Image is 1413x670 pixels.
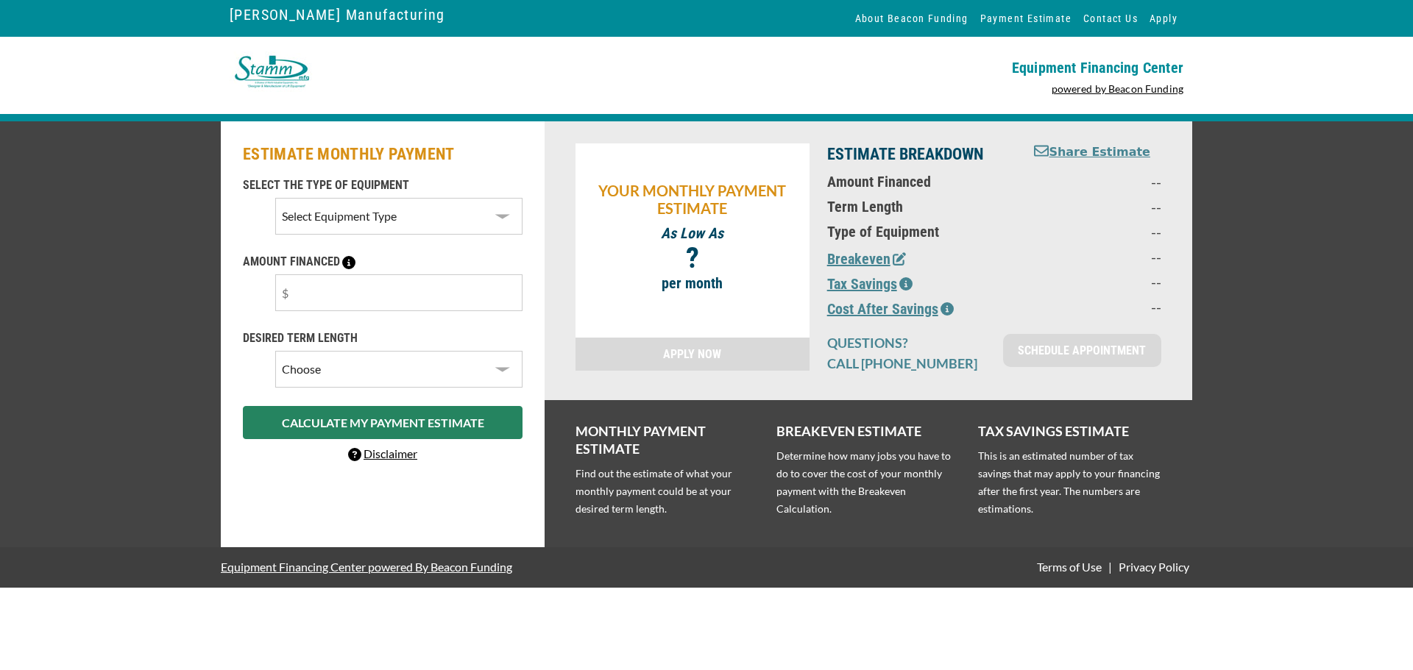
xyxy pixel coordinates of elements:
p: -- [1033,273,1161,291]
a: Terms of Use [1034,560,1105,574]
div: 2 [243,274,275,311]
p: TAX SAVINGS ESTIMATE [978,422,1161,440]
a: powered by Beacon Funding [1052,82,1184,95]
p: -- [1033,248,1161,265]
button: Cost After Savings [827,298,954,320]
button: Tax Savings [827,273,913,295]
a: Disclaimer [348,446,417,460]
input: $ [275,274,523,311]
a: SCHEDULE APPOINTMENT [1003,334,1161,367]
p: MONTHLY PAYMENT ESTIMATE [576,422,759,457]
p: QUESTIONS? [827,334,985,352]
p: Type of Equipment [827,223,1015,240]
h2: ESTIMATE MONTHLY PAYMENT [243,143,523,165]
button: Breakeven [827,248,906,270]
a: [PERSON_NAME] Manufacturing [230,2,445,27]
img: Stamm.jpg [230,51,314,92]
p: BREAKEVEN ESTIMATE [776,422,960,440]
p: ESTIMATE BREAKDOWN [827,143,1015,165]
button: Share Estimate [1034,143,1150,162]
p: CALL [PHONE_NUMBER] [827,354,985,372]
p: -- [1033,223,1161,240]
p: SELECT THE TYPE OF EQUIPMENT [243,177,523,194]
p: DESIRED TERM LENGTH [243,329,523,347]
button: CALCULATE MY PAYMENT ESTIMATE [243,406,523,439]
div: 3 [243,351,275,388]
p: Amount Financed [827,173,1015,190]
div: 1 [243,198,275,235]
p: Equipment Financing Center [715,59,1183,76]
p: ? [583,249,802,267]
p: YOUR MONTHLY PAYMENT ESTIMATE [583,182,802,217]
p: per month [583,274,802,292]
p: Term Length [827,198,1015,215]
span: | [1108,560,1112,574]
a: APPLY NOW [576,338,810,371]
p: AMOUNT FINANCED [243,253,523,271]
p: Find out the estimate of what your monthly payment could be at your desired term length. [576,465,759,518]
p: As Low As [583,224,802,242]
a: Privacy Policy [1116,560,1192,574]
p: -- [1033,173,1161,190]
p: This is an estimated number of tax savings that may apply to your financing after the first year.... [978,447,1161,518]
a: Equipment Financing Center powered By Beacon Funding [221,549,512,585]
p: Determine how many jobs you have to do to cover the cost of your monthly payment with the Breakev... [776,447,960,518]
p: -- [1033,298,1161,316]
p: -- [1033,198,1161,215]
